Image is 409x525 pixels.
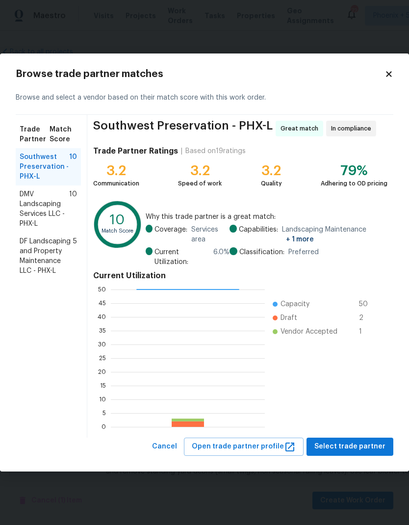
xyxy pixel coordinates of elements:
text: 15 [100,383,106,389]
span: 5 [73,236,77,276]
span: In compliance [331,124,375,133]
span: Coverage: [154,225,187,244]
div: Communication [93,179,139,188]
span: Draft [281,313,297,323]
text: 35 [99,328,106,334]
span: Vendor Accepted [281,327,337,337]
text: 25 [99,355,106,361]
div: Quality [261,179,282,188]
text: 20 [98,369,106,375]
span: Preferred [288,247,319,257]
span: Classification: [239,247,284,257]
div: 3.2 [261,166,282,176]
span: Open trade partner profile [192,441,296,453]
span: Capacity [281,299,309,309]
span: 10 [69,152,77,182]
span: DF Landscaping and Property Maintenance LLC - PHX-L [20,236,73,276]
span: Southwest Preservation - PHX-L [93,121,273,136]
span: DMV Landscaping Services LLC - PHX-L [20,189,69,229]
text: 10 [99,396,106,402]
div: Based on 19 ratings [185,146,246,156]
text: Match Score [102,228,133,234]
span: Cancel [152,441,177,453]
text: 40 [98,314,106,320]
span: Great match [281,124,322,133]
text: 0 [102,424,106,430]
span: Landscaping Maintenance [282,225,387,244]
span: + 1 more [286,236,314,243]
text: 30 [98,341,106,347]
button: Cancel [148,438,181,456]
span: 6.0 % [213,247,230,267]
span: Select trade partner [314,441,385,453]
span: 2 [359,313,375,323]
span: Match Score [50,125,77,144]
span: Trade Partner [20,125,50,144]
div: 3.2 [178,166,222,176]
div: 3.2 [93,166,139,176]
span: 10 [69,189,77,229]
div: Speed of work [178,179,222,188]
button: Select trade partner [307,438,393,456]
div: Browse and select a vendor based on their match score with this work order. [16,81,393,115]
span: 50 [359,299,375,309]
button: Open trade partner profile [184,438,304,456]
span: Services area [191,225,230,244]
div: Adhering to OD pricing [321,179,387,188]
h4: Trade Partner Ratings [93,146,178,156]
span: Why this trade partner is a great match: [146,212,387,222]
div: 79% [321,166,387,176]
span: Southwest Preservation - PHX-L [20,152,69,182]
div: | [178,146,185,156]
text: 50 [98,287,106,292]
span: Capabilities: [239,225,278,244]
span: Current Utilization: [154,247,209,267]
span: 1 [359,327,375,337]
h4: Current Utilization [93,271,387,281]
h2: Browse trade partner matches [16,69,384,79]
text: 10 [110,214,125,227]
text: 45 [99,300,106,306]
text: 5 [102,410,106,416]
